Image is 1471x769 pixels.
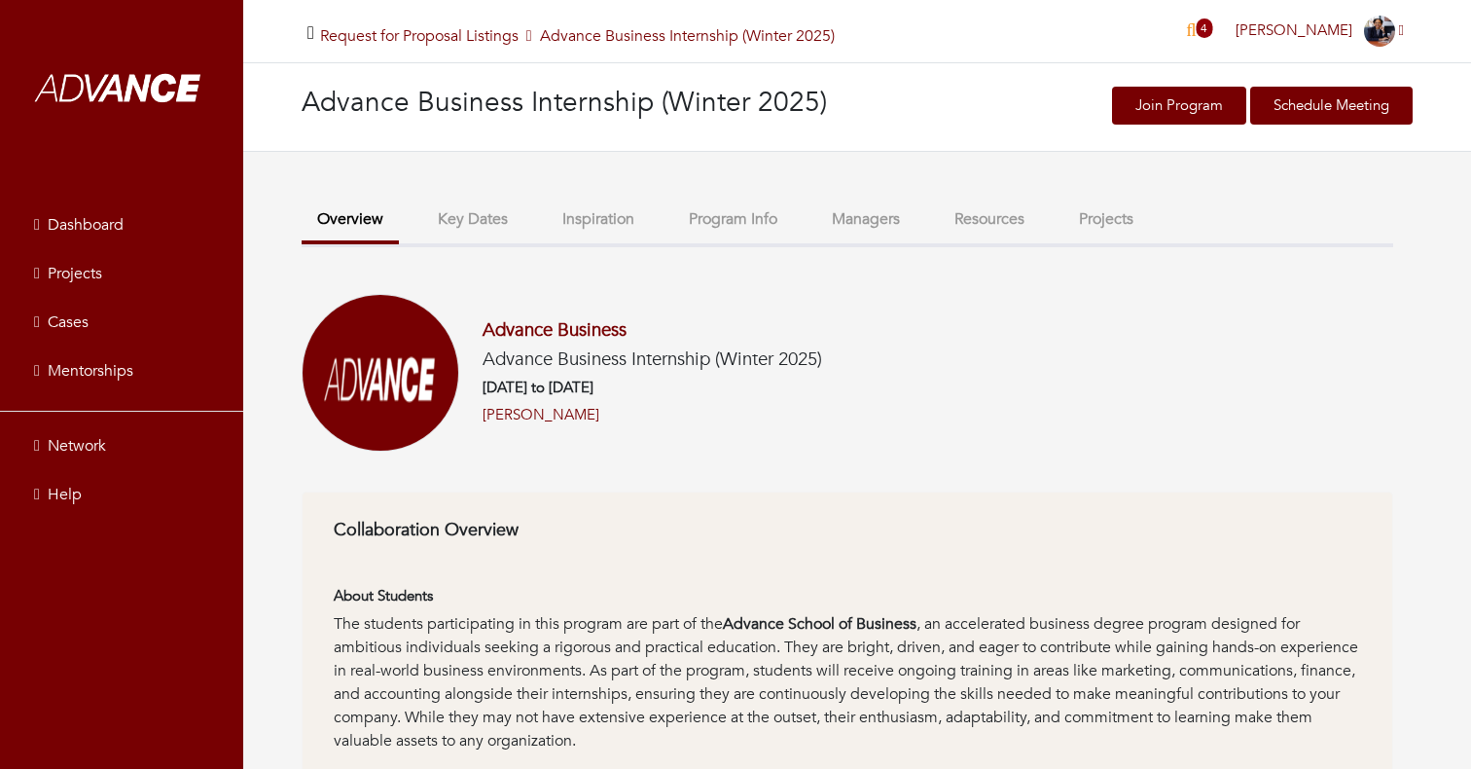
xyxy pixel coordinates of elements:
[1196,18,1212,38] span: 4
[1250,87,1413,125] a: Schedule Meeting
[673,199,793,240] button: Program Info
[48,435,106,457] span: Network
[1063,199,1149,240] button: Projects
[334,587,1361,604] h6: About Students
[723,613,916,635] strong: Advance School of Business
[483,348,822,371] h5: Advance Business Internship (Winter 2025)
[483,317,627,343] a: Advance Business
[334,612,1361,752] div: The students participating in this program are part of the , an accelerated business degree progr...
[48,214,124,236] span: Dashboard
[302,199,399,244] button: Overview
[483,404,599,426] a: [PERSON_NAME]
[320,27,835,46] h5: Advance Business Internship (Winter 2025)
[302,294,459,452] img: Screenshot%202025-01-03%20at%2011.33.57%E2%80%AFAM.png
[320,25,519,47] a: Request for Proposal Listings
[48,263,102,284] span: Projects
[1227,20,1413,40] a: [PERSON_NAME]
[1112,87,1246,125] a: Join Program
[422,199,523,240] button: Key Dates
[48,311,89,333] span: Cases
[48,484,82,505] span: Help
[1204,20,1211,43] a: 4
[5,475,238,514] a: Help
[483,379,822,396] h6: [DATE] to [DATE]
[302,87,857,120] h3: Advance Business Internship (Winter 2025)
[19,34,224,146] img: whiteAdvanceLogo.png
[334,520,1361,541] h6: Collaboration Overview
[939,199,1040,240] button: Resources
[5,205,238,244] a: Dashboard
[547,199,650,240] button: Inspiration
[5,254,238,293] a: Projects
[1236,20,1352,40] span: [PERSON_NAME]
[1364,16,1395,47] img: images-4.jpg
[5,303,238,342] a: Cases
[48,360,133,382] span: Mentorships
[5,351,238,390] a: Mentorships
[816,199,915,240] button: Managers
[5,426,238,465] a: Network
